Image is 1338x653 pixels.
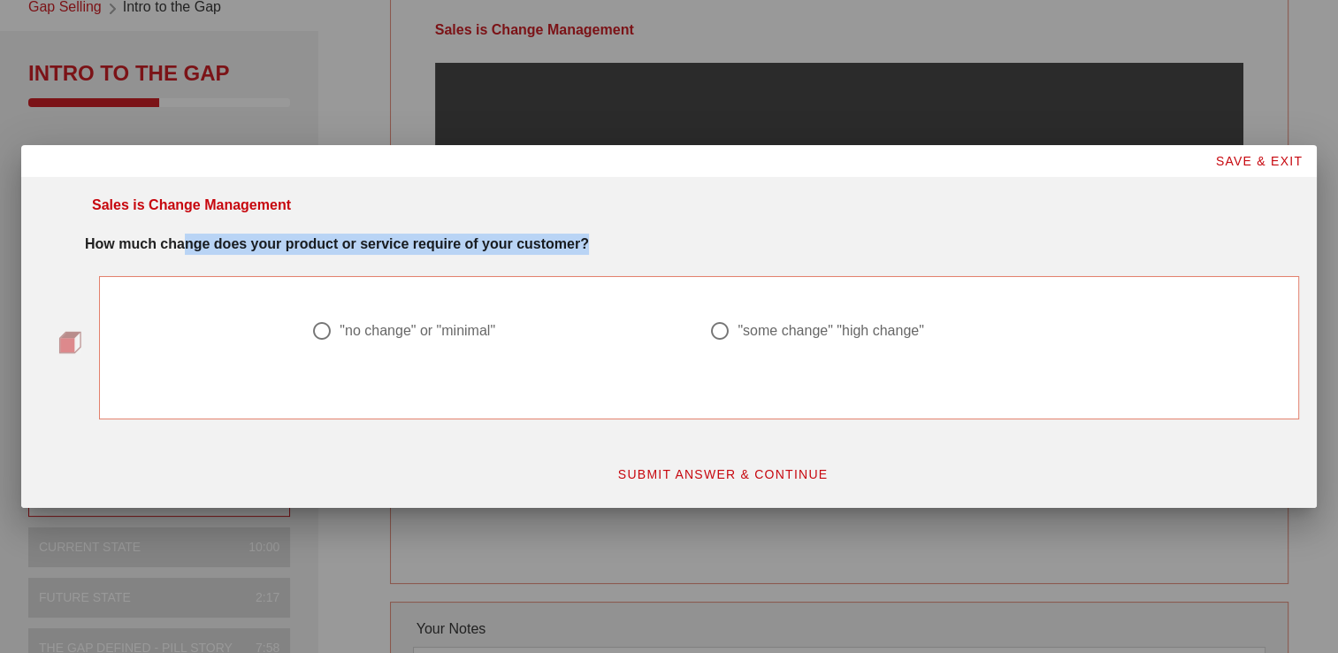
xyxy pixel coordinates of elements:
[738,322,923,340] div: "some change" "high change"
[85,236,589,251] strong: How much change does your product or service require of your customer?
[340,322,495,340] div: "no change" or "minimal"
[603,458,843,490] button: SUBMIT ANSWER & CONTINUE
[617,467,829,481] span: SUBMIT ANSWER & CONTINUE
[58,331,81,354] img: question-bullet.png
[92,195,291,216] div: Sales is Change Management
[1214,154,1303,168] span: SAVE & EXIT
[1200,145,1317,177] button: SAVE & EXIT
